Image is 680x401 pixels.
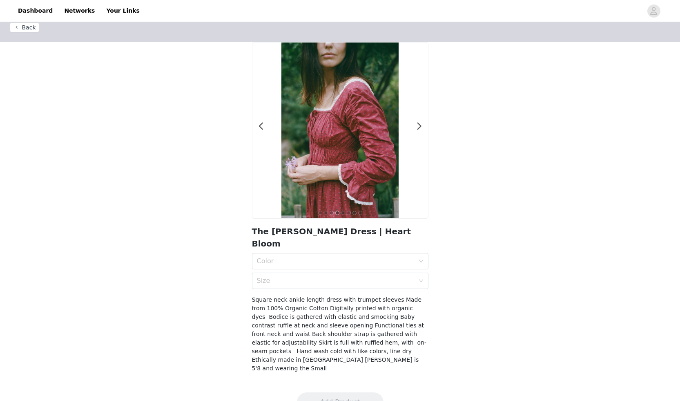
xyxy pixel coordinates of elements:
[101,2,145,20] a: Your Links
[252,296,428,373] h4: Square neck ankle length dress with trumpet sleeves Made from 100% Organic Cotton Digitally print...
[10,22,39,32] button: Back
[335,211,339,215] button: 4
[318,211,322,215] button: 1
[352,211,357,215] button: 7
[59,2,100,20] a: Networks
[347,211,351,215] button: 6
[252,225,428,250] h2: The [PERSON_NAME] Dress | Heart Bloom
[419,278,424,284] i: icon: down
[257,277,415,285] div: Size
[330,211,334,215] button: 3
[419,259,424,264] i: icon: down
[650,4,658,18] div: avatar
[257,257,415,265] div: Color
[13,2,58,20] a: Dashboard
[324,211,328,215] button: 2
[341,211,345,215] button: 5
[358,211,362,215] button: 8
